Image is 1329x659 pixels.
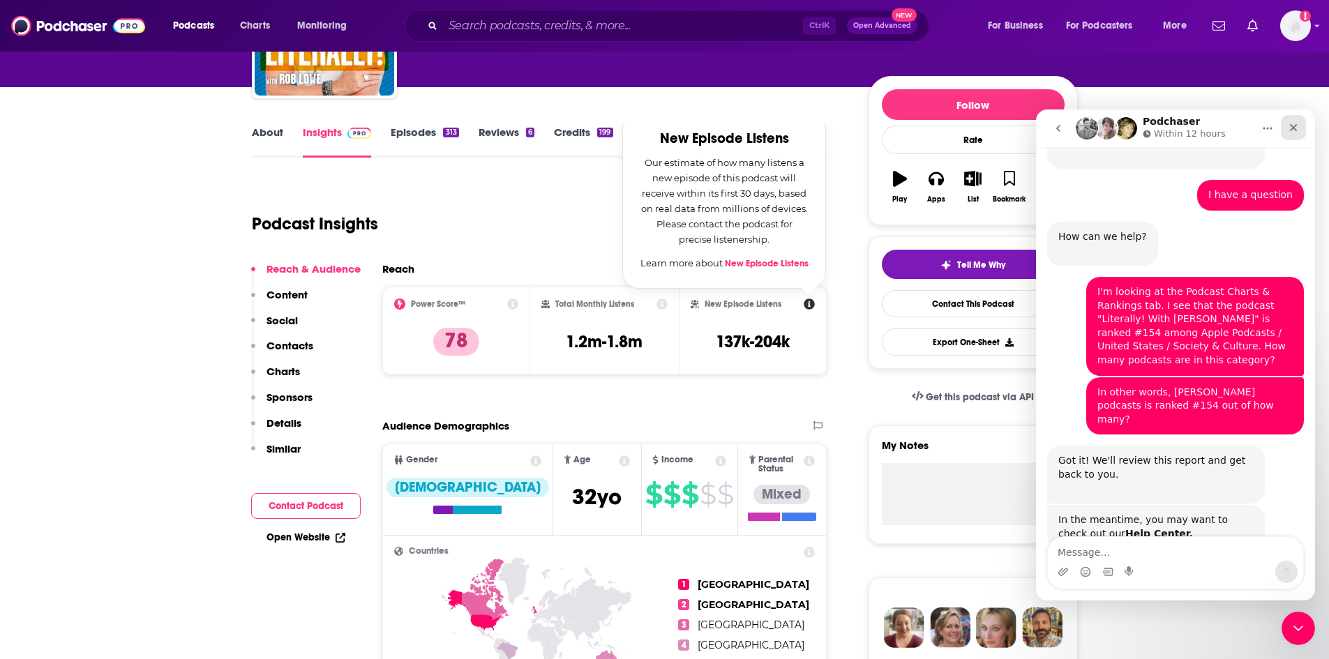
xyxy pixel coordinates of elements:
[11,13,145,39] a: Podchaser - Follow, Share and Rate Podcasts
[287,15,365,37] button: open menu
[266,391,313,404] p: Sponsors
[991,162,1028,212] button: Bookmark
[678,619,689,630] span: 3
[526,128,534,137] div: 6
[678,579,689,590] span: 1
[663,483,680,506] span: $
[251,365,300,391] button: Charts
[251,339,313,365] button: Contacts
[251,314,298,340] button: Social
[988,16,1043,36] span: For Business
[1207,14,1231,38] a: Show notifications dropdown
[698,578,809,591] span: [GEOGRAPHIC_DATA]
[678,639,689,651] span: 4
[1300,10,1311,22] svg: Add a profile image
[554,126,613,158] a: Credits199
[1242,14,1263,38] a: Show notifications dropdown
[678,599,689,610] span: 2
[572,483,622,510] span: 32 yo
[1028,162,1064,212] button: Share
[266,416,301,430] p: Details
[940,259,952,271] img: tell me why sparkle
[926,391,1034,403] span: Get this podcast via API
[433,328,479,356] p: 78
[266,531,345,543] a: Open Website
[443,128,458,137] div: 313
[698,619,804,631] span: [GEOGRAPHIC_DATA]
[640,255,809,271] p: Learn more about
[717,483,733,506] span: $
[882,162,918,212] button: Play
[251,416,301,442] button: Details
[1163,16,1187,36] span: More
[882,328,1065,356] button: Export One-Sheet
[252,126,283,158] a: About
[266,365,300,378] p: Charts
[1280,10,1311,41] span: Logged in as EJJackson
[251,391,313,416] button: Sponsors
[803,17,836,35] span: Ctrl K
[266,288,308,301] p: Content
[1280,10,1311,41] button: Show profile menu
[927,195,945,204] div: Apps
[1153,15,1204,37] button: open menu
[682,483,698,506] span: $
[1280,10,1311,41] img: User Profile
[1066,16,1133,36] span: For Podcasters
[954,162,991,212] button: List
[698,598,809,611] span: [GEOGRAPHIC_DATA]
[297,16,347,36] span: Monitoring
[640,131,809,146] h2: New Episode Listens
[443,15,803,37] input: Search podcasts, credits, & more...
[251,262,361,288] button: Reach & Audience
[251,493,361,519] button: Contact Podcast
[266,314,298,327] p: Social
[700,483,716,506] span: $
[930,607,970,648] img: Barbara Profile
[266,339,313,352] p: Contacts
[573,455,591,464] span: Age
[266,262,361,275] p: Reach & Audience
[978,15,1060,37] button: open menu
[918,162,954,212] button: Apps
[957,259,1005,271] span: Tell Me Why
[882,126,1065,154] div: Rate
[853,22,911,29] span: Open Advanced
[645,483,662,506] span: $
[716,331,790,352] h3: 137k-204k
[698,639,804,651] span: [GEOGRAPHIC_DATA]
[418,10,943,42] div: Search podcasts, credits, & more...
[173,16,214,36] span: Podcasts
[479,126,534,158] a: Reviews6
[386,478,549,497] div: [DEMOGRAPHIC_DATA]
[391,126,458,158] a: Episodes313
[406,455,437,464] span: Gender
[725,258,809,269] a: New Episode Listens
[758,455,802,474] span: Parental Status
[882,290,1065,317] a: Contact This Podcast
[251,442,301,468] button: Similar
